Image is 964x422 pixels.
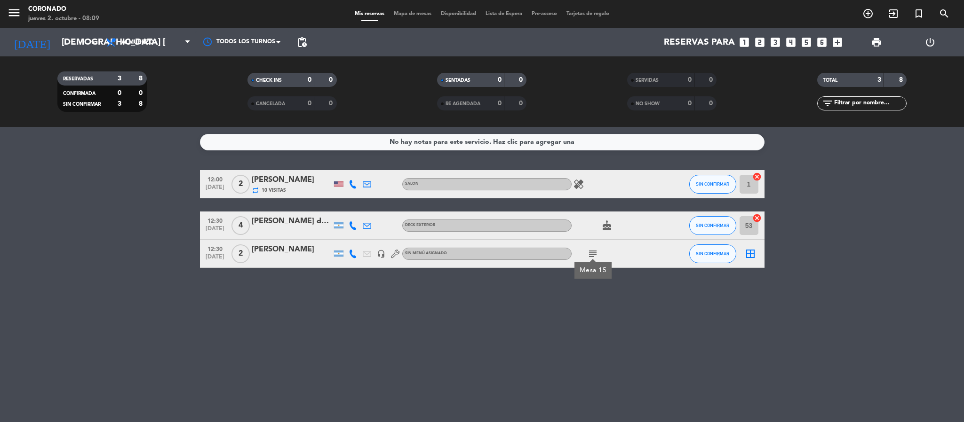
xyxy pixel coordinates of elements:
[636,102,660,106] span: NO SHOW
[696,181,729,187] span: SIN CONFIRMAR
[7,32,57,53] i: [DATE]
[816,36,828,48] i: looks_6
[899,77,905,83] strong: 8
[903,28,957,56] div: LOG OUT
[636,78,659,83] span: SERVIDAS
[203,184,227,195] span: [DATE]
[231,244,250,263] span: 2
[7,6,21,20] i: menu
[800,36,813,48] i: looks_5
[256,102,285,106] span: CANCELADA
[390,137,574,148] div: No hay notas para este servicio. Haz clic para agregar una
[573,179,584,190] i: healing
[252,243,332,256] div: [PERSON_NAME]
[350,11,389,16] span: Mis reservas
[405,251,447,255] span: Sin menú asignado
[752,213,762,223] i: cancel
[389,11,436,16] span: Mapa de mesas
[252,174,332,186] div: [PERSON_NAME]
[709,77,715,83] strong: 0
[745,248,756,259] i: border_all
[562,11,614,16] span: Tarjetas de regalo
[139,101,144,107] strong: 8
[888,8,899,19] i: exit_to_app
[871,37,882,48] span: print
[308,100,311,107] strong: 0
[203,226,227,236] span: [DATE]
[252,187,259,194] i: repeat
[231,216,250,235] span: 4
[822,98,833,109] i: filter_list
[296,37,308,48] span: pending_actions
[256,78,282,83] span: CHECK INS
[769,36,781,48] i: looks_3
[118,90,121,96] strong: 0
[924,37,936,48] i: power_settings_new
[498,77,502,83] strong: 0
[862,8,874,19] i: add_circle_outline
[7,6,21,23] button: menu
[664,37,735,47] span: Reservas para
[262,187,286,194] span: 10 Visitas
[446,102,480,106] span: RE AGENDADA
[709,100,715,107] strong: 0
[696,251,729,256] span: SIN CONFIRMAR
[689,244,736,263] button: SIN CONFIRMAR
[689,175,736,194] button: SIN CONFIRMAR
[785,36,797,48] i: looks_4
[405,182,419,186] span: SALON
[377,250,385,258] i: headset_mic
[118,75,121,82] strong: 3
[121,39,154,46] span: Almuerzo
[203,254,227,265] span: [DATE]
[436,11,481,16] span: Disponibilidad
[481,11,527,16] span: Lista de Espera
[308,77,311,83] strong: 0
[689,216,736,235] button: SIN CONFIRMAR
[118,101,121,107] strong: 3
[696,223,729,228] span: SIN CONFIRMAR
[939,8,950,19] i: search
[28,14,99,23] div: jueves 2. octubre - 08:09
[203,243,227,254] span: 12:30
[688,100,692,107] strong: 0
[139,90,144,96] strong: 0
[63,91,96,96] span: CONFIRMADA
[754,36,766,48] i: looks_two
[519,100,525,107] strong: 0
[139,75,144,82] strong: 8
[519,77,525,83] strong: 0
[231,175,250,194] span: 2
[203,173,227,184] span: 12:00
[405,223,435,227] span: DECK EXTERIOR
[823,78,837,83] span: TOTAL
[329,77,335,83] strong: 0
[913,8,924,19] i: turned_in_not
[831,36,844,48] i: add_box
[88,37,99,48] i: arrow_drop_down
[63,102,101,107] span: SIN CONFIRMAR
[498,100,502,107] strong: 0
[752,172,762,181] i: cancel
[738,36,750,48] i: looks_one
[833,98,906,109] input: Filtrar por nombre...
[63,77,93,81] span: RESERVADAS
[252,215,332,227] div: [PERSON_NAME] del Sel
[203,215,227,226] span: 12:30
[329,100,335,107] strong: 0
[688,77,692,83] strong: 0
[446,78,470,83] span: SENTADAS
[877,77,881,83] strong: 3
[527,11,562,16] span: Pre-acceso
[28,5,99,14] div: Coronado
[601,220,613,231] i: cake
[587,248,598,259] i: subject
[579,266,606,275] div: Mesa 15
